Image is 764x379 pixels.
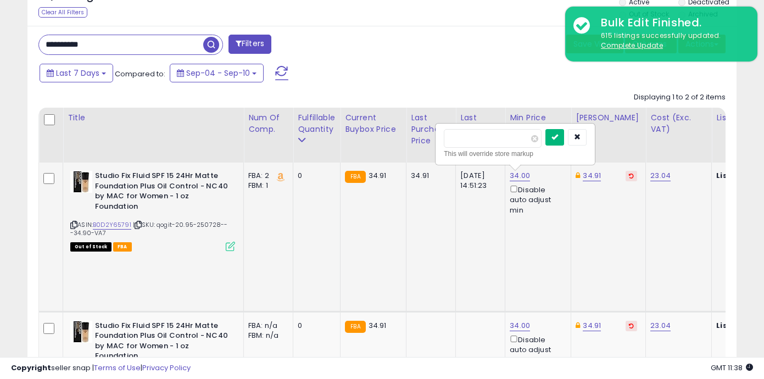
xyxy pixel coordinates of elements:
[115,69,165,79] span: Compared to:
[411,171,447,181] div: 34.91
[70,321,92,343] img: 41BUyxS9NAL._SL40_.jpg
[345,112,401,135] div: Current Buybox Price
[248,171,285,181] div: FBA: 2
[298,171,332,181] div: 0
[298,112,336,135] div: Fulfillable Quantity
[369,320,387,331] span: 34.91
[298,321,332,331] div: 0
[95,321,228,364] b: Studio Fix Fluid SPF 15 24Hr Matte Foundation Plus Oil Control - NC40 by MAC for Women - 1 oz Fou...
[510,320,530,331] a: 34.00
[248,321,285,331] div: FBA: n/a
[510,333,562,365] div: Disable auto adjust min
[95,171,228,214] b: Studio Fix Fluid SPF 15 24Hr Matte Foundation Plus Oil Control - NC40 by MAC for Women - 1 oz Fou...
[576,112,641,124] div: [PERSON_NAME]
[170,64,264,82] button: Sep-04 - Sep-10
[38,7,87,18] div: Clear All Filters
[70,220,228,237] span: | SKU: qogit-20.95-250728---34.90-VA7
[93,220,131,230] a: B0D2Y65791
[711,363,753,373] span: 2025-09-18 11:38 GMT
[369,170,387,181] span: 34.91
[248,112,288,135] div: Num of Comp.
[650,320,671,331] a: 23.04
[68,112,239,124] div: Title
[56,68,99,79] span: Last 7 Days
[510,183,562,215] div: Disable auto adjust min
[94,363,141,373] a: Terms of Use
[345,321,365,333] small: FBA
[228,35,271,54] button: Filters
[460,112,500,158] div: Last Purchase Date (GMT)
[70,171,92,193] img: 41BUyxS9NAL._SL40_.jpg
[510,112,566,124] div: Min Price
[510,170,530,181] a: 34.00
[583,170,601,181] a: 34.91
[345,171,365,183] small: FBA
[186,68,250,79] span: Sep-04 - Sep-10
[593,15,749,31] div: Bulk Edit Finished.
[11,363,51,373] strong: Copyright
[40,64,113,82] button: Last 7 Days
[583,320,601,331] a: 34.91
[113,242,132,252] span: FBA
[70,242,111,252] span: All listings that are currently out of stock and unavailable for purchase on Amazon
[650,170,671,181] a: 23.04
[11,363,191,374] div: seller snap | |
[650,112,707,135] div: Cost (Exc. VAT)
[411,112,451,147] div: Last Purchase Price
[142,363,191,373] a: Privacy Policy
[634,92,726,103] div: Displaying 1 to 2 of 2 items
[70,171,235,250] div: ASIN:
[593,31,749,51] div: 615 listings successfully updated.
[248,331,285,341] div: FBM: n/a
[460,171,497,191] div: [DATE] 14:51:23
[444,148,587,159] div: This will override store markup
[601,41,663,50] u: Complete Update
[248,181,285,191] div: FBM: 1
